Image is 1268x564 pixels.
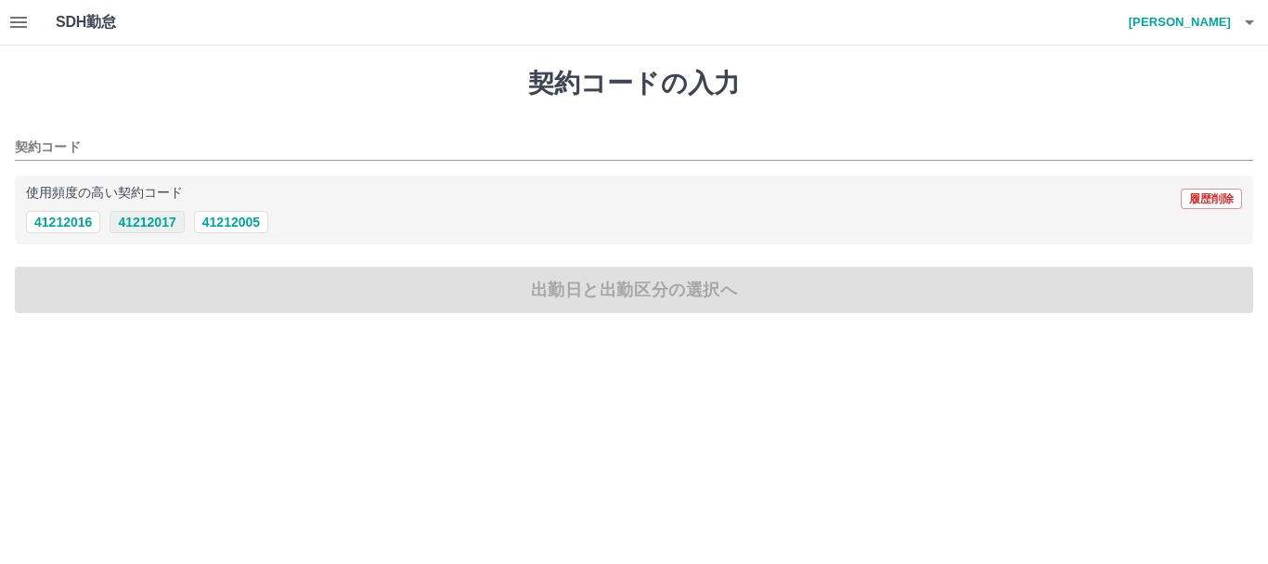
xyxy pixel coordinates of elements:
button: 41212017 [110,211,184,233]
button: 履歴削除 [1181,189,1242,209]
button: 41212016 [26,211,100,233]
p: 使用頻度の高い契約コード [26,187,183,200]
h1: 契約コードの入力 [15,68,1253,99]
button: 41212005 [194,211,268,233]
